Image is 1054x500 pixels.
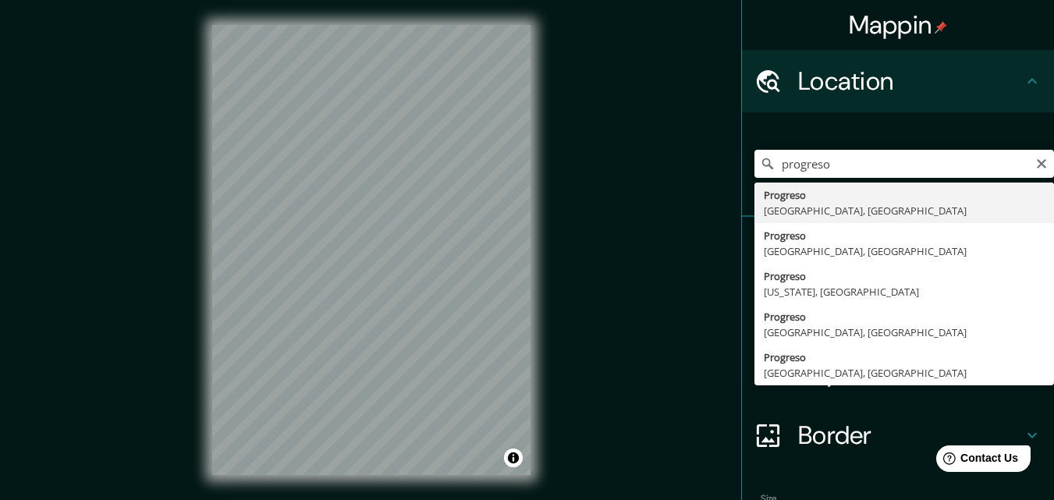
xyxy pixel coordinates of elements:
[798,357,1023,388] h4: Layout
[849,9,948,41] h4: Mappin
[764,309,1045,324] div: Progreso
[742,342,1054,404] div: Layout
[764,324,1045,340] div: [GEOGRAPHIC_DATA], [GEOGRAPHIC_DATA]
[798,420,1023,451] h4: Border
[742,279,1054,342] div: Style
[742,217,1054,279] div: Pins
[754,150,1054,178] input: Pick your city or area
[935,21,947,34] img: pin-icon.png
[798,66,1023,97] h4: Location
[742,404,1054,466] div: Border
[764,243,1045,259] div: [GEOGRAPHIC_DATA], [GEOGRAPHIC_DATA]
[764,365,1045,381] div: [GEOGRAPHIC_DATA], [GEOGRAPHIC_DATA]
[764,268,1045,284] div: Progreso
[764,203,1045,218] div: [GEOGRAPHIC_DATA], [GEOGRAPHIC_DATA]
[764,349,1045,365] div: Progreso
[764,228,1045,243] div: Progreso
[504,449,523,467] button: Toggle attribution
[764,187,1045,203] div: Progreso
[1035,155,1048,170] button: Clear
[212,25,531,475] canvas: Map
[742,50,1054,112] div: Location
[915,439,1037,483] iframe: Help widget launcher
[764,284,1045,300] div: [US_STATE], [GEOGRAPHIC_DATA]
